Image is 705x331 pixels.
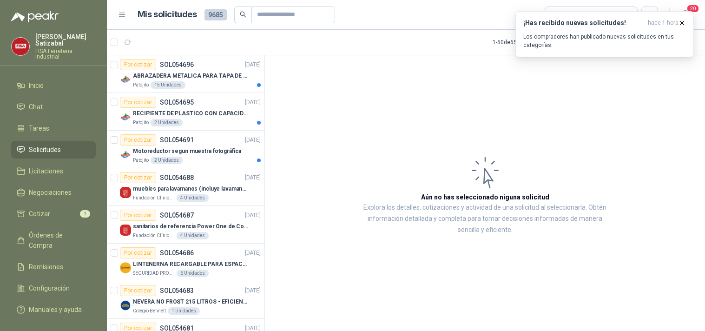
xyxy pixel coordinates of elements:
[177,270,209,277] div: 6 Unidades
[160,250,194,256] p: SOL054686
[551,10,570,20] div: Todas
[29,209,50,219] span: Cotizar
[107,168,264,206] a: Por cotizarSOL054688[DATE] Company Logomuebles para lavamanos (incluye lavamanos)Fundación Clínic...
[29,102,43,112] span: Chat
[120,285,156,296] div: Por cotizar
[107,244,264,281] a: Por cotizarSOL054686[DATE] Company LogoLINTENERNA RECARGABLE PARA ESPACIOS ABIERTOS 100-120MTSSEG...
[515,11,694,57] button: ¡Has recibido nuevas solicitudes!hace 1 hora Los compradores han publicado nuevas solicitudes en ...
[151,157,183,164] div: 2 Unidades
[204,9,227,20] span: 9685
[120,134,156,146] div: Por cotizar
[29,187,72,198] span: Negociaciones
[35,48,96,60] p: FISA Ferreteria Industrial
[245,211,261,220] p: [DATE]
[648,19,679,27] span: hace 1 hora
[120,59,156,70] div: Por cotizar
[177,232,209,239] div: 4 Unidades
[120,225,131,236] img: Company Logo
[107,206,264,244] a: Por cotizarSOL054687[DATE] Company Logosanitarios de referencia Power One de CoronaFundación Clín...
[160,99,194,106] p: SOL054695
[29,123,49,133] span: Tareas
[133,307,166,315] p: Colegio Bennett
[160,287,194,294] p: SOL054683
[29,80,44,91] span: Inicio
[120,187,131,198] img: Company Logo
[120,172,156,183] div: Por cotizar
[133,270,175,277] p: SEGURIDAD PROVISER LTDA
[133,109,249,118] p: RECIPIENTE DE PLASTICO CON CAPACIDAD DE 1.8 LT PARA LA EXTRACCIÓN MANUAL DE LIQUIDOS
[160,174,194,181] p: SOL054688
[168,307,200,315] div: 1 Unidades
[29,283,70,293] span: Configuración
[11,258,96,276] a: Remisiones
[133,81,149,89] p: Patojito
[29,305,82,315] span: Manuales y ayuda
[11,77,96,94] a: Inicio
[107,131,264,168] a: Por cotizarSOL054691[DATE] Company LogoMotoreductor segun muestra fotográficaPatojito2 Unidades
[133,232,175,239] p: Fundación Clínica Shaio
[133,298,249,306] p: NEVERA NO FROST 215 LITROS - EFICIENCIA ENERGETICA A
[29,166,63,176] span: Licitaciones
[493,35,553,50] div: 1 - 50 de 6598
[120,247,156,258] div: Por cotizar
[35,33,96,46] p: [PERSON_NAME] Satizabal
[120,74,131,85] img: Company Logo
[133,119,149,126] p: Patojito
[177,194,209,202] div: 4 Unidades
[240,11,246,18] span: search
[245,136,261,145] p: [DATE]
[11,226,96,254] a: Órdenes de Compra
[133,222,249,231] p: sanitarios de referencia Power One de Corona
[523,19,644,27] h3: ¡Has recibido nuevas solicitudes!
[133,185,249,193] p: muebles para lavamanos (incluye lavamanos)
[120,97,156,108] div: Por cotizar
[245,286,261,295] p: [DATE]
[29,262,63,272] span: Remisiones
[80,210,90,218] span: 1
[11,184,96,201] a: Negociaciones
[677,7,694,23] button: 20
[151,119,183,126] div: 2 Unidades
[11,301,96,318] a: Manuales y ayuda
[11,205,96,223] a: Cotizar1
[120,210,156,221] div: Por cotizar
[133,260,249,269] p: LINTENERNA RECARGABLE PARA ESPACIOS ABIERTOS 100-120MTS
[245,98,261,107] p: [DATE]
[160,212,194,218] p: SOL054687
[138,8,197,21] h1: Mis solicitudes
[11,98,96,116] a: Chat
[120,149,131,160] img: Company Logo
[133,194,175,202] p: Fundación Clínica Shaio
[11,11,59,22] img: Logo peakr
[245,173,261,182] p: [DATE]
[107,281,264,319] a: Por cotizarSOL054683[DATE] Company LogoNEVERA NO FROST 215 LITROS - EFICIENCIA ENERGETICA AColegi...
[245,60,261,69] p: [DATE]
[11,119,96,137] a: Tareas
[120,300,131,311] img: Company Logo
[133,147,241,156] p: Motoreductor segun muestra fotográfica
[160,137,194,143] p: SOL054691
[12,38,29,55] img: Company Logo
[29,230,87,251] span: Órdenes de Compra
[11,279,96,297] a: Configuración
[151,81,185,89] div: 15 Unidades
[11,162,96,180] a: Licitaciones
[523,33,686,49] p: Los compradores han publicado nuevas solicitudes en tus categorías.
[107,93,264,131] a: Por cotizarSOL054695[DATE] Company LogoRECIPIENTE DE PLASTICO CON CAPACIDAD DE 1.8 LT PARA LA EXT...
[120,262,131,273] img: Company Logo
[358,202,612,236] p: Explora los detalles, cotizaciones y actividad de una solicitud al seleccionarla. Obtén informaci...
[133,72,249,80] p: ABRAZADERA METALICA PARA TAPA DE TAMBOR DE PLASTICO DE 50 LT
[421,192,549,202] h3: Aún no has seleccionado niguna solicitud
[11,141,96,159] a: Solicitudes
[29,145,61,155] span: Solicitudes
[120,112,131,123] img: Company Logo
[686,4,699,13] span: 20
[160,61,194,68] p: SOL054696
[133,157,149,164] p: Patojito
[107,55,264,93] a: Por cotizarSOL054696[DATE] Company LogoABRAZADERA METALICA PARA TAPA DE TAMBOR DE PLASTICO DE 50 ...
[245,249,261,258] p: [DATE]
